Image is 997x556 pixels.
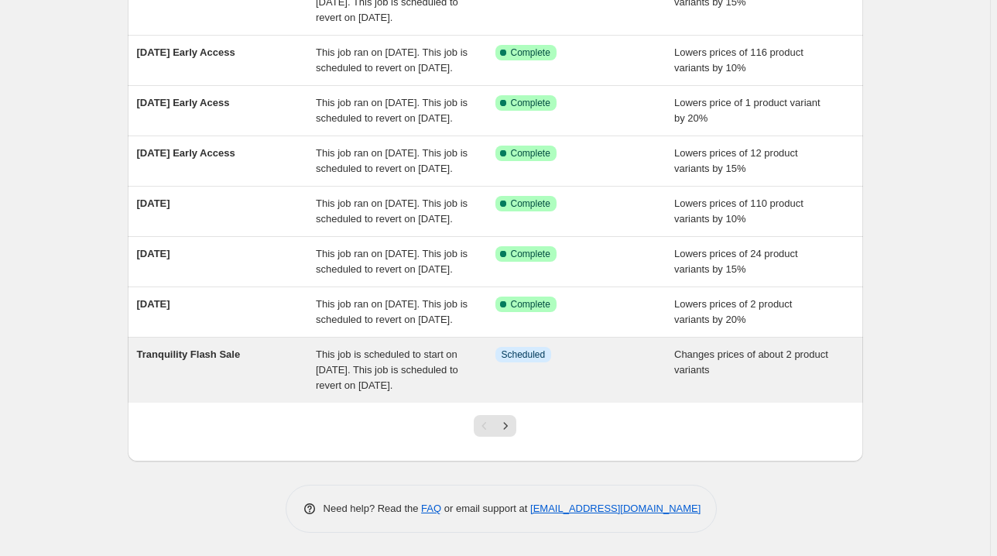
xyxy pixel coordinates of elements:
[137,97,230,108] span: [DATE] Early Acess
[324,503,422,514] span: Need help? Read the
[316,46,468,74] span: This job ran on [DATE]. This job is scheduled to revert on [DATE].
[421,503,441,514] a: FAQ
[137,147,235,159] span: [DATE] Early Access
[137,348,241,360] span: Tranquility Flash Sale
[530,503,701,514] a: [EMAIL_ADDRESS][DOMAIN_NAME]
[495,415,516,437] button: Next
[137,248,170,259] span: [DATE]
[511,97,550,109] span: Complete
[502,348,546,361] span: Scheduled
[674,248,798,275] span: Lowers prices of 24 product variants by 15%
[511,298,550,311] span: Complete
[137,298,170,310] span: [DATE]
[674,97,821,124] span: Lowers price of 1 product variant by 20%
[511,197,550,210] span: Complete
[474,415,516,437] nav: Pagination
[674,147,798,174] span: Lowers prices of 12 product variants by 15%
[137,197,170,209] span: [DATE]
[674,197,803,225] span: Lowers prices of 110 product variants by 10%
[674,348,828,376] span: Changes prices of about 2 product variants
[511,248,550,260] span: Complete
[441,503,530,514] span: or email support at
[674,46,803,74] span: Lowers prices of 116 product variants by 10%
[137,46,235,58] span: [DATE] Early Access
[316,197,468,225] span: This job ran on [DATE]. This job is scheduled to revert on [DATE].
[674,298,792,325] span: Lowers prices of 2 product variants by 20%
[316,248,468,275] span: This job ran on [DATE]. This job is scheduled to revert on [DATE].
[511,147,550,160] span: Complete
[316,147,468,174] span: This job ran on [DATE]. This job is scheduled to revert on [DATE].
[316,298,468,325] span: This job ran on [DATE]. This job is scheduled to revert on [DATE].
[316,348,458,391] span: This job is scheduled to start on [DATE]. This job is scheduled to revert on [DATE].
[511,46,550,59] span: Complete
[316,97,468,124] span: This job ran on [DATE]. This job is scheduled to revert on [DATE].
